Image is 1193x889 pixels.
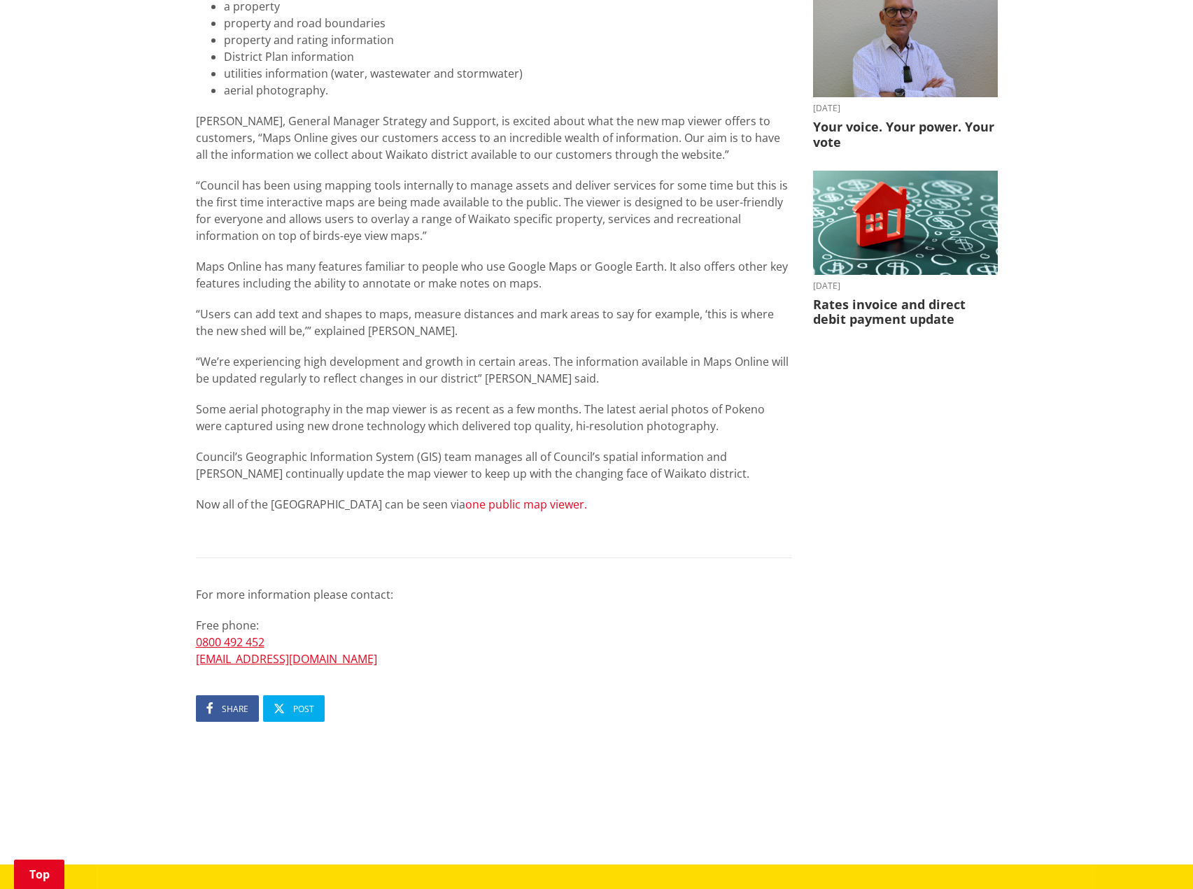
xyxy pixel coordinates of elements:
p: For more information please contact: [196,586,792,603]
span: Post [293,703,314,715]
time: [DATE] [813,282,998,290]
li: property and road boundaries [224,15,792,31]
p: “Council has been using mapping tools internally to manage assets and deliver services for some t... [196,177,792,244]
p: Some aerial photography in the map viewer is as recent as a few months. The latest aerial photos ... [196,401,792,434]
a: Post [263,695,325,722]
p: “Users can add text and shapes to maps, measure distances and mark areas to say for example, ‘thi... [196,306,792,339]
p: [PERSON_NAME], General Manager Strategy and Support, is excited about what the new map viewer off... [196,113,792,163]
li: aerial photography. [224,82,792,99]
img: rates image [813,171,998,275]
p: Maps Online has many features familiar to people who use Google Maps or Google Earth. It also off... [196,258,792,292]
a: 0800 492 452 [196,634,264,650]
li: District Plan information [224,48,792,65]
p: “We’re experiencing high development and growth in certain areas. The information available in Ma... [196,353,792,387]
h3: Rates invoice and direct debit payment update [813,297,998,327]
p: Council’s Geographic Information System (GIS) team manages all of Council’s spatial information a... [196,448,792,482]
p: Free phone: [196,617,792,667]
a: [DATE] Rates invoice and direct debit payment update [813,171,998,327]
time: [DATE] [813,104,998,113]
a: [EMAIL_ADDRESS][DOMAIN_NAME] [196,651,377,667]
h3: Your voice. Your power. Your vote [813,120,998,150]
span: Share [222,703,248,715]
li: property and rating information [224,31,792,48]
a: one public map viewer. [465,497,587,512]
a: Share [196,695,259,722]
li: utilities information (water, wastewater and stormwater) [224,65,792,82]
a: Top [14,860,64,889]
p: Now all of the [GEOGRAPHIC_DATA] can be seen via [196,496,792,529]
